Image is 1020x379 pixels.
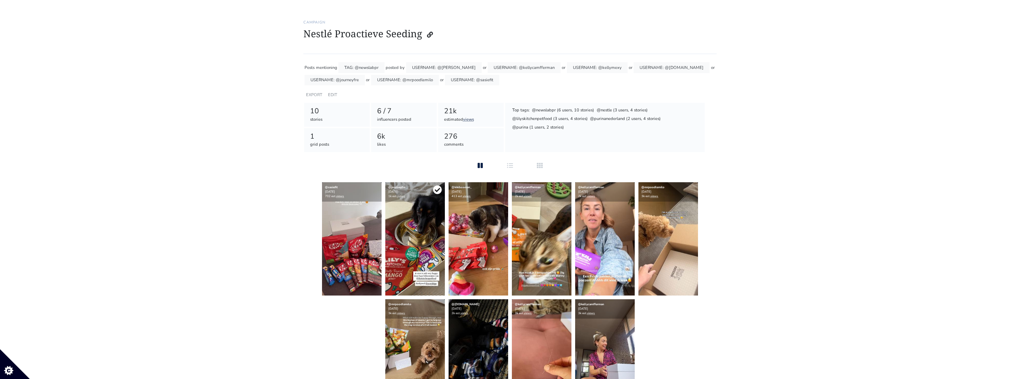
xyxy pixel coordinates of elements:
[444,131,498,142] div: 276
[512,182,571,202] div: [DATE] 2k est.
[524,311,532,315] a: views
[460,311,468,315] a: views
[596,107,648,114] div: @nestle (3 users, 4 stories)
[629,62,632,73] div: or
[452,185,472,189] a: @kikibosman_
[377,117,431,123] div: influencers posted
[444,106,498,117] div: 21k
[575,182,635,202] div: [DATE] 2k est.
[440,75,444,86] div: or
[463,194,471,198] a: views
[587,311,595,315] a: views
[575,299,635,319] div: [DATE] 3k est.
[532,107,595,114] div: @newslabpr (6 users, 10 stories)
[578,185,604,189] a: @kellycamfferman
[590,115,662,123] div: @purinanederland (2 users, 4 stories)
[400,62,405,73] div: by
[306,92,322,98] a: EXPORT
[452,302,479,306] a: @[DOMAIN_NAME]
[305,62,315,73] div: Posts
[524,194,532,198] a: views
[388,185,405,189] a: @journeyfre
[325,185,338,189] a: @sasiefit
[444,142,498,148] div: comments
[511,115,588,123] div: @lilyskitchenpetfood (3 users, 4 stories)
[511,124,564,131] div: @purina (1 users, 2 stories)
[303,20,717,25] h6: Campaign
[397,311,405,315] a: views
[515,302,541,306] a: @kellycamfferman
[641,185,664,189] a: @mrpoodlemilo
[562,62,565,73] div: or
[336,194,344,198] a: views
[567,62,628,73] div: USERNAME: @kellymexy
[578,302,604,306] a: @kellycamfferman
[385,182,445,202] div: [DATE] 1k est.
[366,75,370,86] div: or
[338,62,385,73] div: TAG: @newslabpr
[711,62,715,73] div: or
[650,194,658,198] a: views
[488,62,561,73] div: USERNAME: @kellycamfferman
[322,182,382,202] div: [DATE] 702 est.
[512,299,571,319] div: [DATE] 3k est.
[515,185,541,189] a: @kellycamfferman
[587,194,595,198] a: views
[316,62,337,73] div: mentioning
[328,92,337,98] a: EDIT
[449,299,508,319] div: [DATE] 2k est.
[303,28,717,42] h1: Nestlé Proactieve Seeding
[377,106,431,117] div: 6 / 7
[444,117,498,123] div: estimated
[511,107,530,114] div: Top tags:
[305,75,365,86] div: USERNAME: @journeyfre
[449,182,508,202] div: [DATE] 413 est.
[310,142,364,148] div: grid posts
[406,62,482,73] div: USERNAME: @[PERSON_NAME]
[310,131,364,142] div: 1
[310,117,364,123] div: stories
[388,302,411,306] a: @mrpoodlemilo
[377,131,431,142] div: 6k
[310,106,364,117] div: 10
[386,62,399,73] div: posted
[634,62,710,73] div: USERNAME: @[DOMAIN_NAME]
[445,75,499,86] div: USERNAME: @sasiefit
[483,62,487,73] div: or
[463,117,474,122] a: views
[371,75,439,86] div: USERNAME: @mrpoodlemilo
[397,194,405,198] a: views
[377,142,431,148] div: likes
[385,299,445,319] div: [DATE] 3k est.
[638,182,698,202] div: [DATE] 3k est.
